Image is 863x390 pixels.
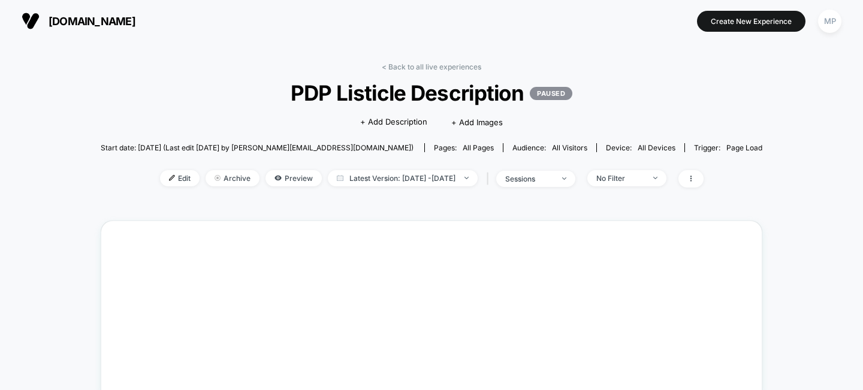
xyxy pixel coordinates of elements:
div: sessions [505,174,553,183]
span: Start date: [DATE] (Last edit [DATE] by [PERSON_NAME][EMAIL_ADDRESS][DOMAIN_NAME]) [101,143,414,152]
img: end [653,177,657,179]
span: Page Load [726,143,762,152]
img: edit [169,175,175,181]
button: [DOMAIN_NAME] [18,11,139,31]
span: Preview [265,170,322,186]
span: Edit [160,170,200,186]
div: Pages: [434,143,494,152]
img: calendar [337,175,343,181]
button: MP [814,9,845,34]
span: all devices [638,143,675,152]
span: PDP Listicle Description [134,80,729,105]
p: PAUSED [530,87,572,100]
span: + Add Description [360,116,427,128]
a: < Back to all live experiences [382,62,481,71]
span: Latest Version: [DATE] - [DATE] [328,170,478,186]
span: | [484,170,496,188]
img: Visually logo [22,12,40,30]
span: Device: [596,143,684,152]
img: end [215,175,221,181]
div: Audience: [512,143,587,152]
div: No Filter [596,174,644,183]
span: + Add Images [451,117,503,127]
button: Create New Experience [697,11,805,32]
img: end [562,177,566,180]
span: Archive [206,170,259,186]
img: end [464,177,469,179]
span: All Visitors [552,143,587,152]
span: [DOMAIN_NAME] [49,15,135,28]
div: Trigger: [694,143,762,152]
div: MP [818,10,841,33]
span: all pages [463,143,494,152]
